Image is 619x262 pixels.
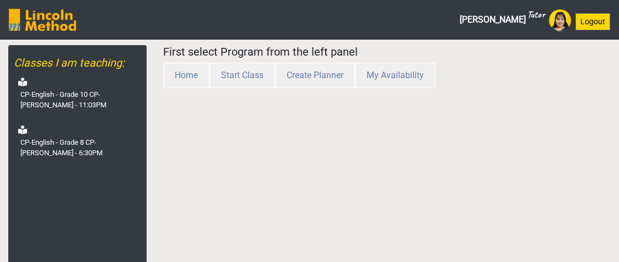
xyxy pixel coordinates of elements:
h5: Classes I am teaching: [14,56,147,69]
a: Home [163,70,209,80]
button: Start Class [209,63,275,88]
button: Create Planner [275,63,355,88]
a: My Availability [355,70,435,80]
button: Home [163,63,209,88]
img: SGY6awQAAAABJRU5ErkJggg== [9,9,76,31]
span: [PERSON_NAME] [460,9,545,31]
a: CP-English - Grade 8 CP-[PERSON_NAME] - 6:30PM [14,122,147,165]
sup: Tutor [527,8,545,20]
button: Logout [575,13,610,30]
a: Start Class [209,70,275,80]
img: Avatar [549,9,571,31]
a: CP-English - Grade 10 CP-[PERSON_NAME] - 11:03PM [14,74,147,117]
h5: First select Program from the left panel [163,45,611,58]
a: Create Planner [275,70,355,80]
label: CP-English - Grade 10 CP-[PERSON_NAME] - 11:03PM [20,89,144,111]
label: CP-English - Grade 8 CP-[PERSON_NAME] - 6:30PM [20,137,144,159]
button: My Availability [355,63,435,88]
